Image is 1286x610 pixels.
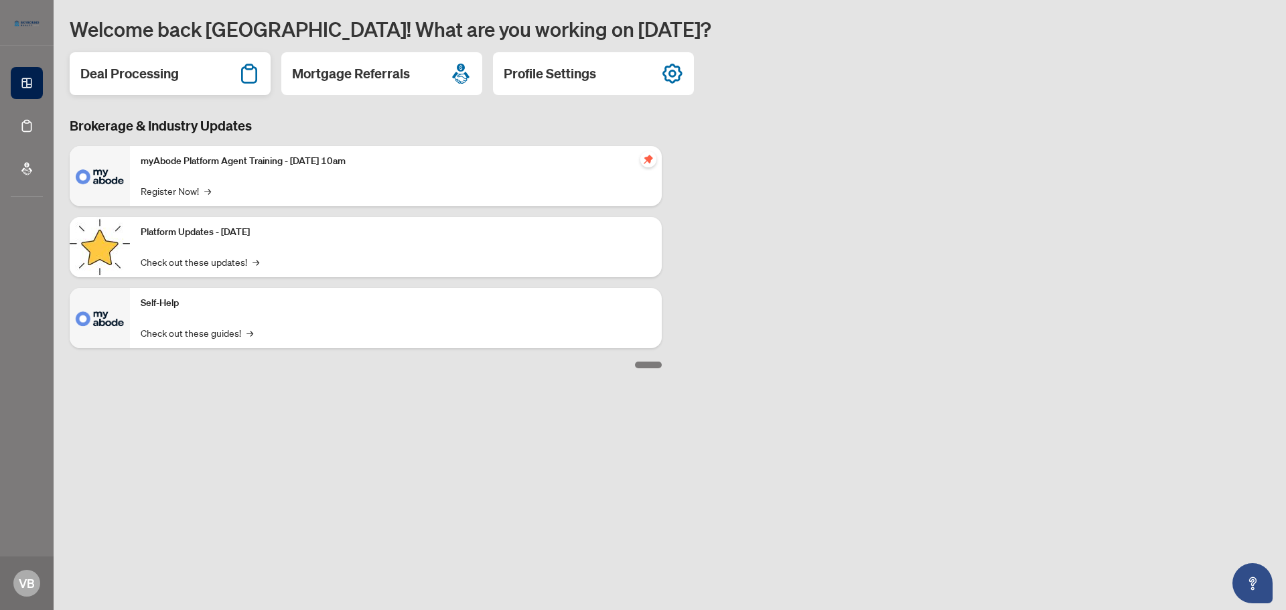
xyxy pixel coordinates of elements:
button: Open asap [1232,563,1273,603]
h2: Deal Processing [80,64,179,83]
span: pushpin [640,151,656,167]
span: → [253,254,259,269]
a: Register Now!→ [141,183,211,198]
h2: Mortgage Referrals [292,64,410,83]
span: → [246,325,253,340]
a: Check out these guides!→ [141,325,253,340]
span: VB [19,574,35,593]
p: Self-Help [141,296,651,311]
h3: Brokerage & Industry Updates [70,117,662,135]
img: logo [11,17,43,30]
h1: Welcome back [GEOGRAPHIC_DATA]! What are you working on [DATE]? [70,16,1270,42]
img: myAbode Platform Agent Training - October 1, 2025 @ 10am [70,146,130,206]
img: Platform Updates - September 16, 2025 [70,217,130,277]
p: Platform Updates - [DATE] [141,225,651,240]
p: myAbode Platform Agent Training - [DATE] 10am [141,154,651,169]
h2: Profile Settings [504,64,596,83]
a: Check out these updates!→ [141,254,259,269]
span: → [204,183,211,198]
img: Self-Help [70,288,130,348]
